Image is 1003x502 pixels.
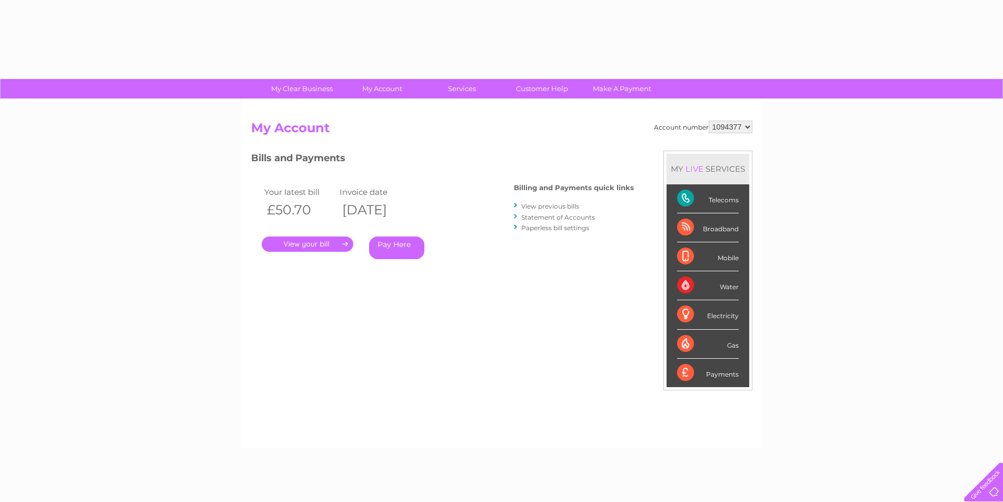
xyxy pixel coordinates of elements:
td: Invoice date [337,185,413,199]
h2: My Account [251,121,752,141]
a: Make A Payment [579,79,666,99]
th: [DATE] [337,199,413,221]
div: Mobile [677,242,739,271]
h3: Bills and Payments [251,151,634,169]
div: LIVE [683,164,706,174]
div: Gas [677,330,739,359]
a: Pay Here [369,237,424,259]
h4: Billing and Payments quick links [514,184,634,192]
div: Payments [677,359,739,387]
div: Telecoms [677,184,739,213]
a: My Account [339,79,425,99]
div: Electricity [677,300,739,329]
a: Services [419,79,505,99]
a: Paperless bill settings [521,224,589,232]
a: My Clear Business [259,79,345,99]
div: Water [677,271,739,300]
a: . [262,237,353,252]
div: Broadband [677,213,739,242]
a: Customer Help [499,79,585,99]
a: Statement of Accounts [521,213,595,221]
a: View previous bills [521,202,579,210]
div: Account number [654,121,752,133]
div: MY SERVICES [667,154,749,184]
td: Your latest bill [262,185,337,199]
th: £50.70 [262,199,337,221]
